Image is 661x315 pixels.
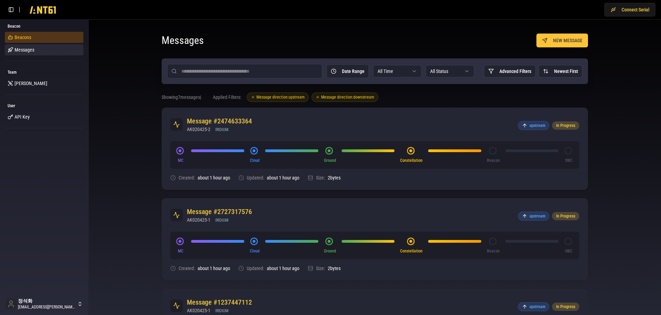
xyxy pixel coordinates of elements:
a: Messages [5,44,83,55]
h2: Message #2474633364 [187,116,252,126]
span: upstream [529,123,545,128]
span: OBC [565,158,572,163]
span: upstream [529,213,545,219]
span: API Key [15,113,30,120]
button: Newest First [538,65,582,77]
span: 2 bytes [328,174,341,181]
span: Applied Filters: [213,94,241,101]
div: Beacon [5,21,83,32]
span: Updated: [247,265,264,272]
h2: Message #2727317576 [187,207,252,216]
button: Date Range [326,64,369,78]
button: 정석화[EMAIL_ADDRESS][PERSON_NAME][DOMAIN_NAME] [3,296,85,312]
span: In Progress [552,121,579,130]
span: IRIDIUM [213,217,230,223]
span: In Progress [552,212,579,220]
span: 2 bytes [328,265,341,272]
span: Beacons [15,34,31,41]
span: upstream [529,304,545,309]
span: about 1 hour ago [198,265,230,272]
span: 정석화 [18,298,76,304]
span: Beacon [487,158,500,163]
span: IRIDIUM [213,308,230,314]
span: Ground [324,248,336,254]
div: Message direction: upstream [247,92,309,102]
span: Ground [324,158,336,163]
a: API Key [5,111,83,122]
span: Cloud [250,158,260,163]
div: AK020425-2 [187,126,252,133]
span: Updated: [247,174,264,181]
span: Constellation [400,248,423,254]
div: AK020425-1 [187,307,252,314]
div: User [5,100,83,111]
h2: Message #1237447112 [187,297,252,307]
span: Beacon [487,248,500,254]
h1: Messages [162,34,204,47]
span: Created: [179,174,195,181]
span: about 1 hour ago [267,174,299,181]
div: Team [5,67,83,78]
span: about 1 hour ago [267,265,299,272]
span: [PERSON_NAME] [15,80,47,87]
span: IRIDIUM [213,127,230,133]
span: MC [178,248,183,254]
span: [EMAIL_ADDRESS][PERSON_NAME][DOMAIN_NAME] [18,304,76,310]
span: Showing 7 message s | [162,94,211,101]
span: Created: [179,265,195,272]
span: Date Range [342,68,364,75]
span: Constellation [400,158,423,163]
span: Cloud [250,248,260,254]
span: In Progress [552,303,579,311]
span: OBC [565,248,572,254]
div: AK020425-1 [187,216,252,223]
span: Size: [316,174,325,181]
span: MC [178,158,183,163]
a: Beacons [5,32,83,43]
a: [PERSON_NAME] [5,78,83,89]
button: Advanced Filters [484,65,536,77]
div: Message direction: downstream [311,92,378,102]
span: about 1 hour ago [198,174,230,181]
button: Connect Serial [604,3,655,17]
span: Messages [15,46,34,53]
button: NEW MESSAGE [536,34,588,47]
span: Size: [316,265,325,272]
